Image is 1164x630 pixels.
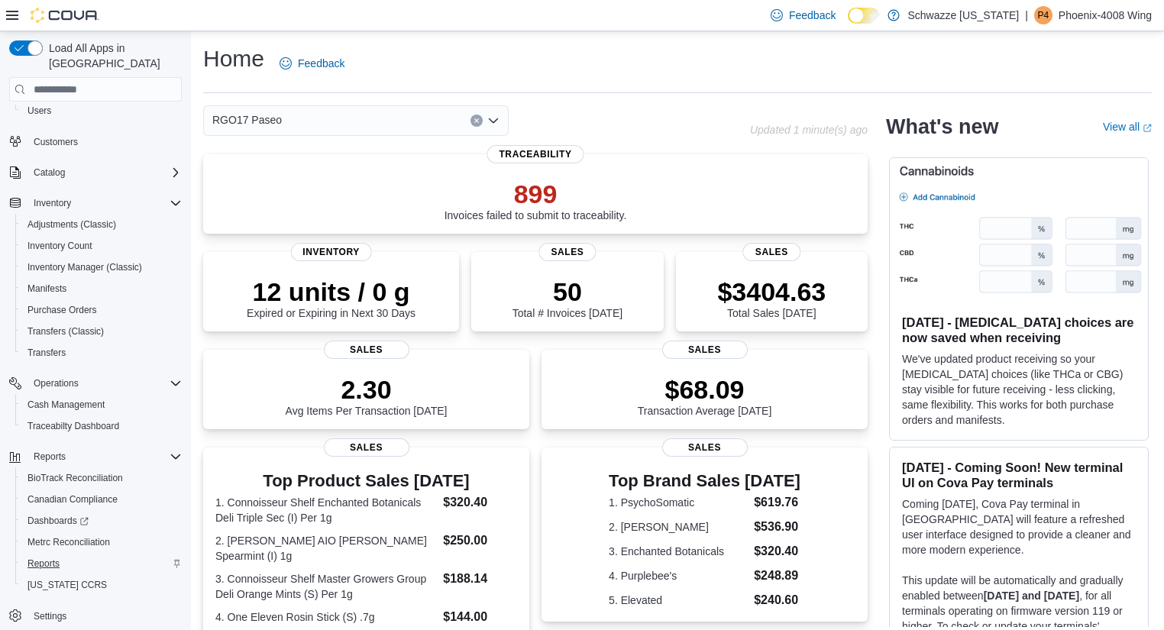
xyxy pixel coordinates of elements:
[324,438,409,457] span: Sales
[27,515,89,527] span: Dashboards
[21,258,148,276] a: Inventory Manager (Classic)
[3,373,188,394] button: Operations
[21,533,182,551] span: Metrc Reconciliation
[487,115,500,127] button: Open list of options
[215,495,437,525] dt: 1. Connoisseur Shelf Enchanted Botanicals Deli Triple Sec (I) Per 1g
[3,162,188,183] button: Catalog
[15,235,188,257] button: Inventory Count
[15,299,188,321] button: Purchase Orders
[31,8,99,23] img: Cova
[15,278,188,299] button: Manifests
[1103,121,1152,133] a: View allExternal link
[43,40,182,71] span: Load All Apps in [GEOGRAPHIC_DATA]
[27,536,110,548] span: Metrc Reconciliation
[609,495,748,510] dt: 1. PsychoSomatic
[15,321,188,342] button: Transfers (Classic)
[286,374,448,417] div: Avg Items Per Transaction [DATE]
[1034,6,1052,24] div: Phoenix-4008 Wing
[273,48,351,79] a: Feedback
[717,276,826,307] p: $3404.63
[15,342,188,363] button: Transfers
[27,374,85,393] button: Operations
[34,610,66,622] span: Settings
[215,571,437,602] dt: 3. Connoisseur Shelf Master Growers Group Deli Orange Mints (S) Per 1g
[21,554,66,573] a: Reports
[27,607,73,625] a: Settings
[27,105,51,117] span: Users
[34,166,65,179] span: Catalog
[21,237,182,255] span: Inventory Count
[34,451,66,463] span: Reports
[21,258,182,276] span: Inventory Manager (Classic)
[512,276,622,319] div: Total # Invoices [DATE]
[21,102,182,120] span: Users
[27,420,119,432] span: Traceabilty Dashboard
[15,415,188,437] button: Traceabilty Dashboard
[754,567,800,585] dd: $248.89
[609,519,748,535] dt: 2. [PERSON_NAME]
[3,605,188,627] button: Settings
[203,44,264,74] h1: Home
[247,276,415,319] div: Expired or Expiring in Next 30 Days
[470,115,483,127] button: Clear input
[15,510,188,531] a: Dashboards
[215,609,437,625] dt: 4. One Eleven Rosin Stick (S) .7g
[538,243,596,261] span: Sales
[21,554,182,573] span: Reports
[27,606,182,625] span: Settings
[215,472,517,490] h3: Top Product Sales [DATE]
[443,608,517,626] dd: $144.00
[27,447,72,466] button: Reports
[27,447,182,466] span: Reports
[21,512,182,530] span: Dashboards
[21,490,124,509] a: Canadian Compliance
[15,394,188,415] button: Cash Management
[3,131,188,153] button: Customers
[886,115,998,139] h2: What's new
[902,496,1136,557] p: Coming [DATE], Cova Pay terminal in [GEOGRAPHIC_DATA] will feature a refreshed user interface des...
[1059,6,1152,24] p: Phoenix-4008 Wing
[1025,6,1028,24] p: |
[1037,6,1049,24] span: P4
[21,279,182,298] span: Manifests
[907,6,1019,24] p: Schwazze [US_STATE]
[609,568,748,583] dt: 4. Purplebee's
[754,591,800,609] dd: $240.60
[21,396,182,414] span: Cash Management
[21,512,95,530] a: Dashboards
[34,136,78,148] span: Customers
[21,344,72,362] a: Transfers
[27,374,182,393] span: Operations
[34,197,71,209] span: Inventory
[27,493,118,506] span: Canadian Compliance
[445,179,627,221] div: Invoices failed to submit to traceability.
[21,301,182,319] span: Purchase Orders
[848,8,880,24] input: Dark Mode
[21,417,182,435] span: Traceabilty Dashboard
[984,590,1079,602] strong: [DATE] and [DATE]
[21,279,73,298] a: Manifests
[27,163,182,182] span: Catalog
[27,399,105,411] span: Cash Management
[902,351,1136,428] p: We've updated product receiving so your [MEDICAL_DATA] choices (like THCa or CBG) stay visible fo...
[21,322,110,341] a: Transfers (Classic)
[247,276,415,307] p: 12 units / 0 g
[754,518,800,536] dd: $536.90
[902,315,1136,345] h3: [DATE] - [MEDICAL_DATA] choices are now saved when receiving
[754,542,800,561] dd: $320.40
[21,301,103,319] a: Purchase Orders
[15,553,188,574] button: Reports
[324,341,409,359] span: Sales
[34,377,79,389] span: Operations
[717,276,826,319] div: Total Sales [DATE]
[21,102,57,120] a: Users
[638,374,772,405] p: $68.09
[27,261,142,273] span: Inventory Manager (Classic)
[609,544,748,559] dt: 3. Enchanted Botanicals
[212,111,282,129] span: RGO17 Paseo
[298,56,344,71] span: Feedback
[27,325,104,338] span: Transfers (Classic)
[27,557,60,570] span: Reports
[21,469,182,487] span: BioTrack Reconciliation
